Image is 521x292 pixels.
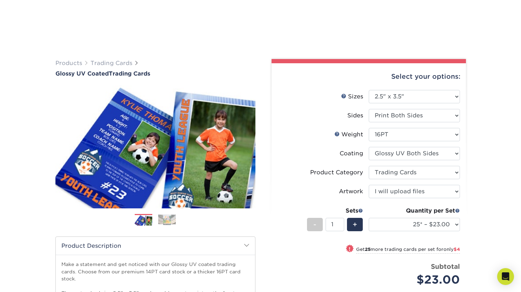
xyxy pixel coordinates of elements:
div: Sets [307,207,363,215]
span: + [353,219,357,230]
div: Select your options: [277,63,460,90]
span: Glossy UV Coated [55,70,109,77]
span: only [443,247,460,252]
strong: 25 [365,247,370,252]
span: ! [349,245,350,253]
h2: Product Description [56,237,255,255]
div: Weight [334,130,363,139]
div: Quantity per Set [369,207,460,215]
div: Artwork [339,187,363,196]
small: Get more trading cards per set for [356,247,460,254]
img: Trading Cards 02 [158,214,176,225]
span: $4 [454,247,460,252]
div: $23.00 [374,271,460,288]
span: - [313,219,316,230]
div: Product Category [310,168,363,177]
div: Sides [347,111,363,120]
a: Glossy UV CoatedTrading Cards [55,70,255,77]
strong: Subtotal [431,262,460,270]
a: Products [55,60,82,66]
img: Trading Cards 01 [135,214,152,227]
a: Trading Cards [91,60,132,66]
div: Sizes [341,92,363,101]
div: Coating [340,149,363,158]
img: Glossy UV Coated 01 [55,78,255,216]
h1: Trading Cards [55,70,255,77]
div: Open Intercom Messenger [497,268,514,285]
